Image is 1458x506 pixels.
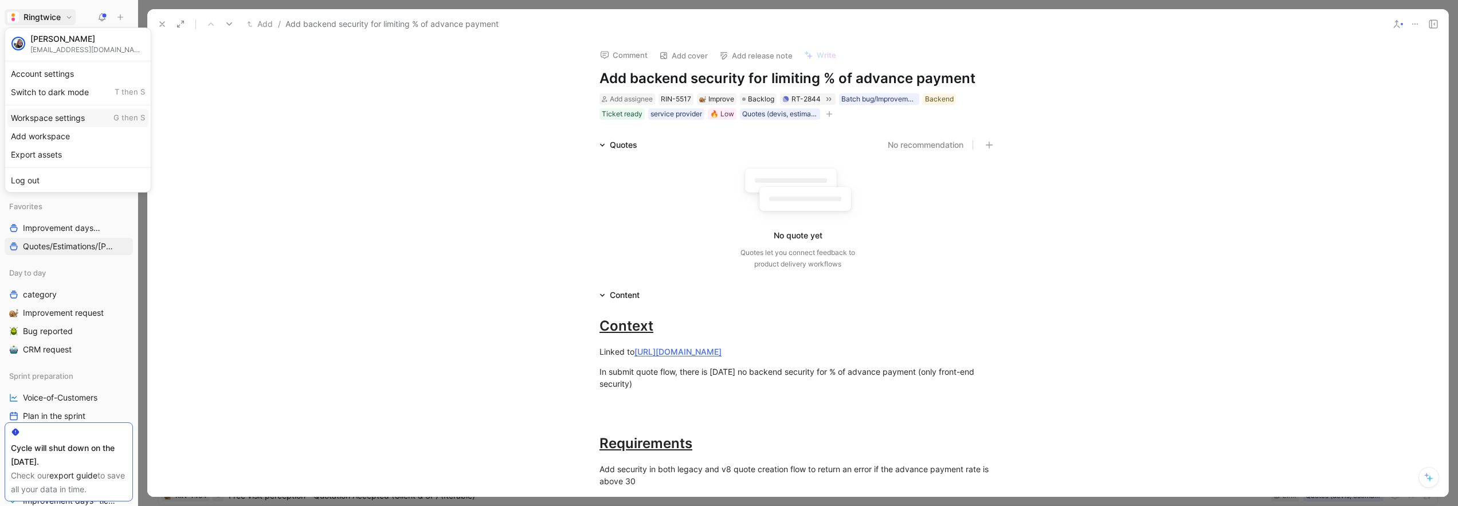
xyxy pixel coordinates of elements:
[7,127,148,146] div: Add workspace
[30,34,145,44] div: [PERSON_NAME]
[115,87,145,97] span: T then S
[7,83,148,101] div: Switch to dark mode
[7,171,148,190] div: Log out
[13,38,24,49] img: avatar
[5,28,151,193] div: RingtwiceRingtwice
[7,65,148,83] div: Account settings
[113,113,145,123] span: G then S
[30,45,145,54] div: [EMAIL_ADDRESS][DOMAIN_NAME]
[7,146,148,164] div: Export assets
[7,109,148,127] div: Workspace settings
